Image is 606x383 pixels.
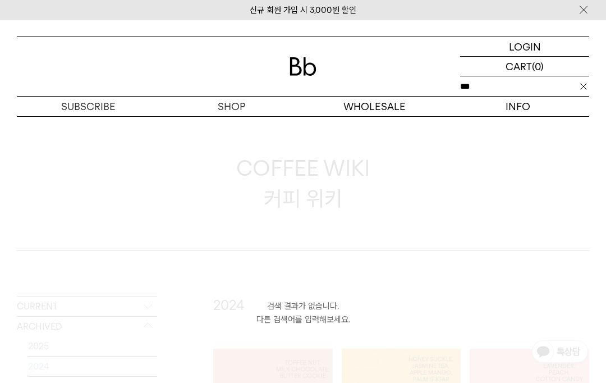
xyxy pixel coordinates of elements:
a: LOGIN [460,37,589,57]
p: INFO [446,97,589,116]
img: 로고 [290,57,316,76]
p: WHOLESALE [303,97,446,116]
p: LOGIN [509,37,541,56]
p: (0) [532,57,544,76]
a: SHOP [160,97,303,116]
a: 신규 회원 가입 시 3,000원 할인 [250,5,356,15]
a: CART (0) [460,57,589,76]
p: 검색 결과가 없습니다. 다른 검색어를 입력해보세요. [256,299,350,326]
a: SUBSCRIBE [17,97,160,116]
p: CART [506,57,532,76]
